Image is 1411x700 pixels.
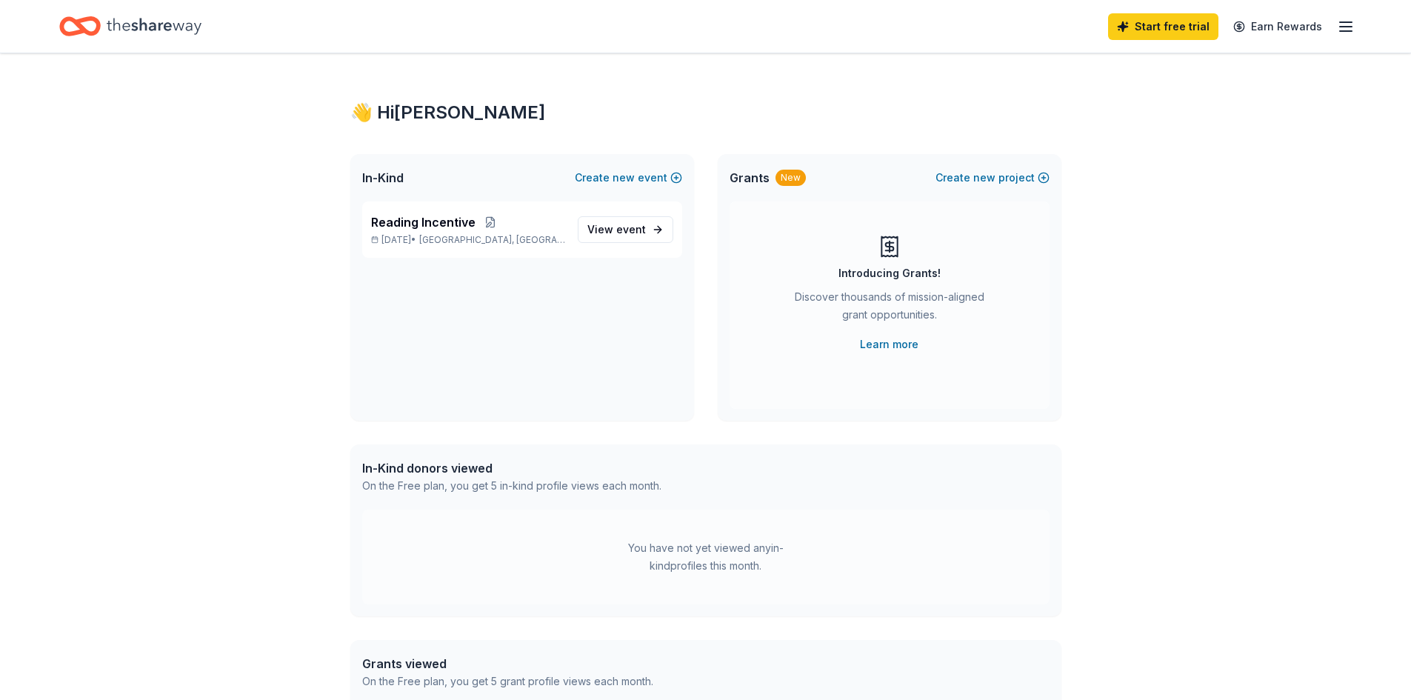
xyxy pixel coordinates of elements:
span: event [616,223,646,236]
a: Start free trial [1108,13,1218,40]
button: Createnewproject [935,169,1050,187]
a: View event [578,216,673,243]
a: Earn Rewards [1224,13,1331,40]
div: New [775,170,806,186]
div: On the Free plan, you get 5 grant profile views each month. [362,673,653,690]
div: Grants viewed [362,655,653,673]
span: new [613,169,635,187]
div: Introducing Grants! [838,264,941,282]
span: [GEOGRAPHIC_DATA], [GEOGRAPHIC_DATA] [419,234,565,246]
div: On the Free plan, you get 5 in-kind profile views each month. [362,477,661,495]
button: Createnewevent [575,169,682,187]
span: new [973,169,995,187]
span: In-Kind [362,169,404,187]
div: Discover thousands of mission-aligned grant opportunities. [789,288,990,330]
a: Home [59,9,201,44]
span: Grants [730,169,770,187]
div: In-Kind donors viewed [362,459,661,477]
p: [DATE] • [371,234,566,246]
a: Learn more [860,336,918,353]
span: Reading Incentive [371,213,476,231]
div: You have not yet viewed any in-kind profiles this month. [613,539,798,575]
div: 👋 Hi [PERSON_NAME] [350,101,1061,124]
span: View [587,221,646,239]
